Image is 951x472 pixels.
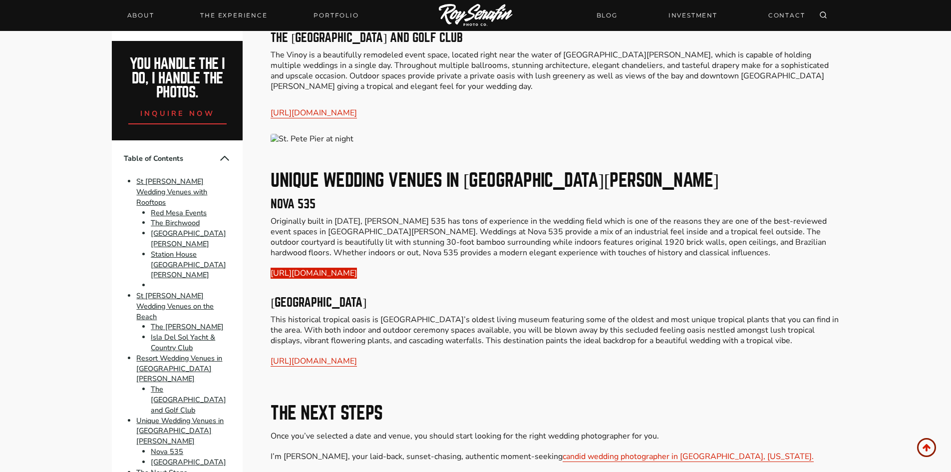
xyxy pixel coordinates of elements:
h2: You handle the i do, I handle the photos. [123,57,232,100]
a: Unique Wedding Venues in [GEOGRAPHIC_DATA][PERSON_NAME] [136,416,224,447]
img: Logo of Roy Serafin Photo Co., featuring stylized text in white on a light background, representi... [439,4,513,27]
p: The Vinoy is a beautifully remodeled event space, located right near the water of [GEOGRAPHIC_DAT... [271,50,839,91]
a: Portfolio [308,8,364,22]
button: Collapse Table of Contents [219,152,231,164]
a: The [PERSON_NAME] [151,322,224,332]
p: Once you’ve selected a date and venue, you should start looking for the right wedding photographe... [271,431,839,462]
a: candid wedding photographer in [GEOGRAPHIC_DATA], [US_STATE]. [563,451,814,462]
a: BLOG [591,6,624,24]
a: Red Mesa Events [151,208,207,218]
a: [URL][DOMAIN_NAME] [271,356,357,367]
a: St [PERSON_NAME] Wedding Venues on the Beach [136,291,214,322]
h3: [GEOGRAPHIC_DATA] [271,297,839,309]
a: About [121,8,160,22]
a: The Birchwood [151,218,200,228]
h3: The [GEOGRAPHIC_DATA] and Golf Club [271,32,839,44]
a: [URL][DOMAIN_NAME] [271,268,357,279]
p: This historical tropical oasis is [GEOGRAPHIC_DATA]’s oldest living museum featuring some of the ... [271,315,839,377]
h3: Nova 535 [271,198,839,210]
a: inquire now [128,100,227,124]
span: inquire now [140,108,215,118]
a: Station House [GEOGRAPHIC_DATA][PERSON_NAME] [151,249,226,280]
a: Isla Del Sol Yacht & Country Club [151,332,215,353]
a: THE EXPERIENCE [194,8,273,22]
a: Resort Wedding Venues in [GEOGRAPHIC_DATA][PERSON_NAME] [136,353,222,384]
a: INVESTMENT [662,6,723,24]
a: CONTACT [762,6,811,24]
a: [GEOGRAPHIC_DATA] [151,457,226,467]
h2: Unique Wedding Venues in [GEOGRAPHIC_DATA][PERSON_NAME] [271,171,839,189]
span: Table of Contents [124,153,219,164]
a: [GEOGRAPHIC_DATA][PERSON_NAME] [151,228,226,249]
a: The [GEOGRAPHIC_DATA] and Golf Club [151,384,226,415]
nav: Primary Navigation [121,8,365,22]
p: Originally built in [DATE], [PERSON_NAME] 535 has tons of experience in the wedding field which i... [271,216,839,279]
a: Nova 535 [151,447,183,457]
a: St [PERSON_NAME] Wedding Venues with Rooftops [136,176,207,207]
a: Scroll to top [917,438,936,457]
h2: The Next Steps [271,404,839,422]
img: Wedding Venues in St Pete 4 [271,134,839,144]
nav: Secondary Navigation [591,6,811,24]
button: View Search Form [816,8,830,22]
a: [URL][DOMAIN_NAME] [271,107,357,118]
